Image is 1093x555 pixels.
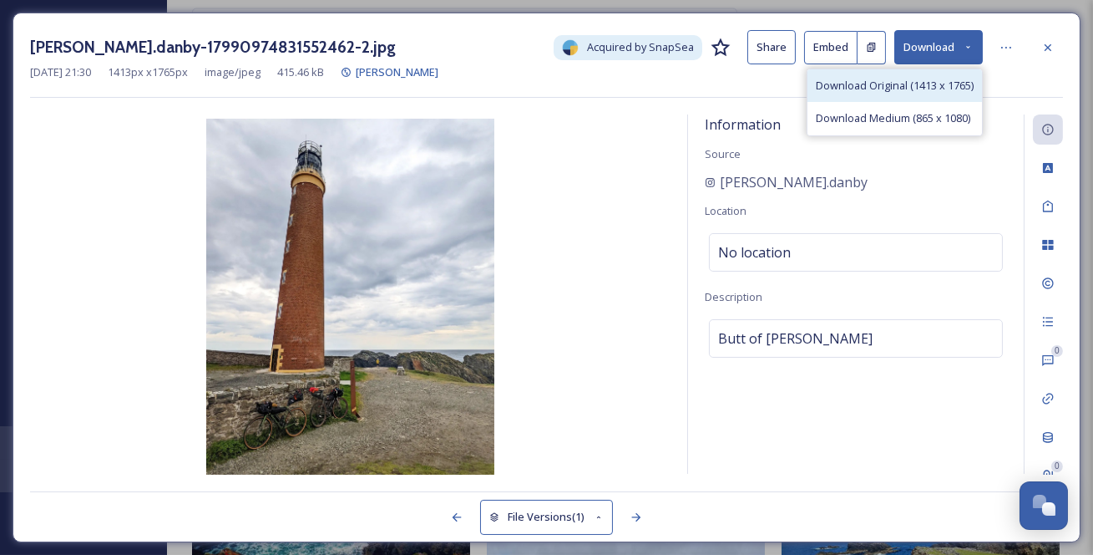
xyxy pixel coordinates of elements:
span: 415.46 kB [277,64,324,80]
img: snapsea-logo.png [562,39,579,56]
div: 0 [1051,345,1063,357]
span: 1413 px x 1765 px [108,64,188,80]
img: alan.danby-17990974831552462-2.jpg [30,119,670,478]
span: Download Original (1413 x 1765) [816,78,974,94]
button: File Versions(1) [480,500,614,534]
span: Description [705,289,762,304]
span: [PERSON_NAME] [356,64,438,79]
button: Share [747,30,796,64]
span: Information [705,115,781,134]
span: Location [705,203,746,218]
button: Download [894,30,983,64]
span: [DATE] 21:30 [30,64,91,80]
span: [PERSON_NAME].danby [720,172,868,192]
button: Embed [804,31,858,64]
span: Acquired by SnapSea [587,39,694,55]
span: Download Medium (865 x 1080) [816,110,970,126]
span: Butt of [PERSON_NAME] [718,328,873,349]
a: [PERSON_NAME].danby [705,172,868,192]
button: Open Chat [1020,481,1068,530]
div: 0 [1051,461,1063,472]
span: No location [718,242,791,262]
h3: [PERSON_NAME].danby-17990974831552462-2.jpg [30,35,396,59]
span: Source [705,146,741,161]
span: image/jpeg [205,64,261,80]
